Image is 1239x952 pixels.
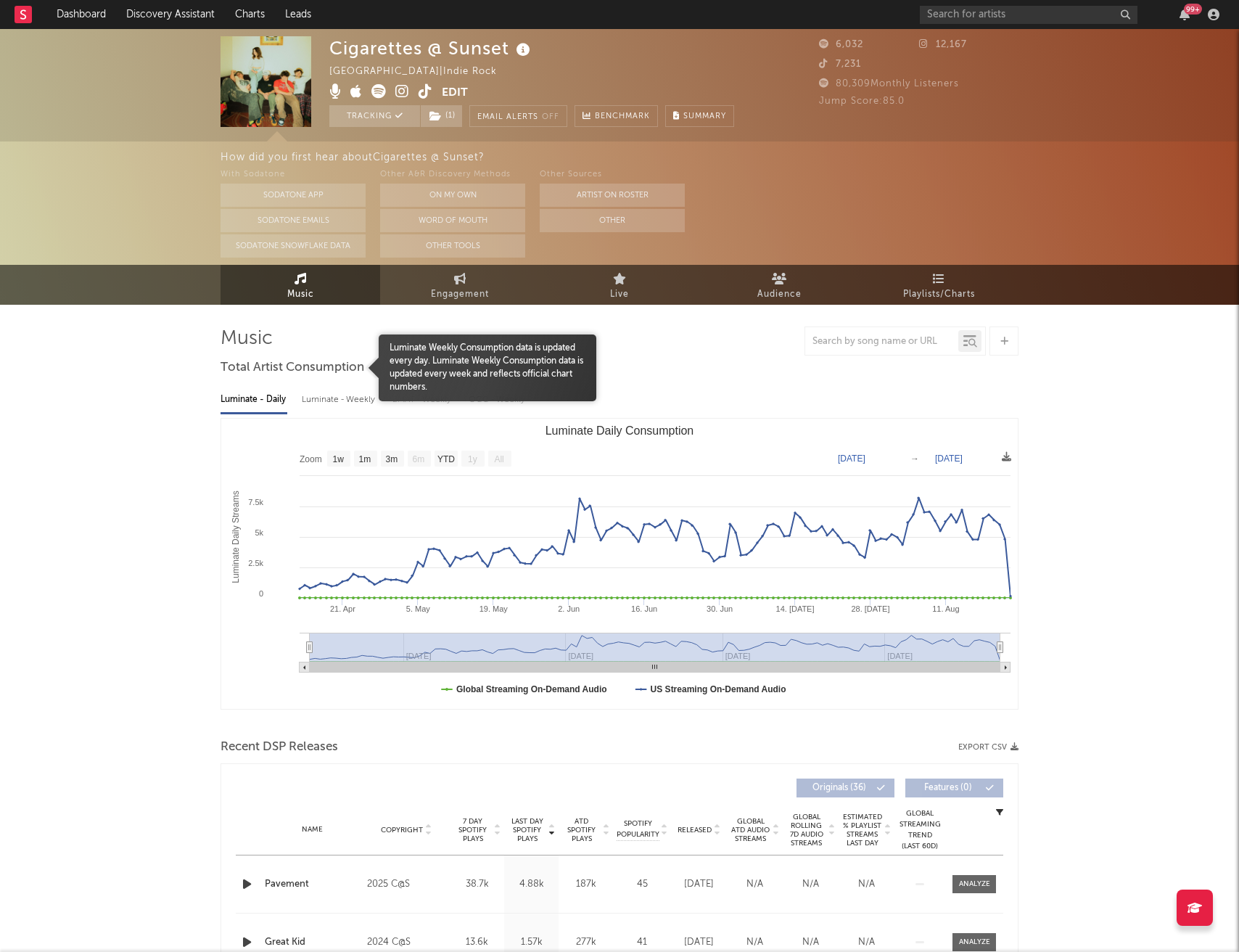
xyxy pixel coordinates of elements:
button: On My Own [380,184,525,207]
span: ATD Spotify Plays [562,817,601,843]
div: 277k [562,935,609,950]
div: [DATE] [675,877,723,892]
span: 12,167 [919,40,967,49]
span: Music [287,286,314,303]
div: 187k [562,877,609,892]
span: Copyright [381,826,423,834]
text: 7.5k [248,498,263,506]
div: 1.57k [508,935,555,950]
div: 2025 C@S [367,876,446,893]
div: Other Sources [540,166,685,184]
text: [DATE] [935,454,963,464]
em: Off [542,113,559,121]
span: Luminate Weekly Consumption data is updated every day. Luminate Weekly Consumption data is update... [379,342,596,394]
text: [DATE] [838,454,865,464]
span: 80,309 Monthly Listeners [819,79,959,89]
div: N/A [842,935,891,950]
span: Global Rolling 7D Audio Streams [786,813,826,848]
div: 45 [617,877,667,892]
text: 11. Aug [932,604,959,613]
div: Luminate - Weekly [302,387,378,412]
text: 14. [DATE] [776,604,815,613]
button: Other Tools [380,234,525,258]
a: Audience [699,265,859,305]
button: Sodatone App [221,184,366,207]
div: Luminate - Daily [221,387,287,412]
div: 4.88k [508,877,555,892]
text: 21. Apr [330,604,355,613]
text: 19. May [479,604,509,613]
button: Artist on Roster [540,184,685,207]
button: Sodatone Snowflake Data [221,234,366,258]
text: 2.5k [248,559,263,567]
button: Edit [442,84,468,102]
text: 3m [386,454,398,464]
span: Last Day Spotify Plays [508,817,546,843]
div: N/A [730,935,779,950]
text: 16. Jun [631,604,657,613]
span: Live [610,286,629,303]
a: Music [221,265,380,305]
div: 38.7k [453,877,501,892]
a: Pavement [265,877,360,892]
text: Luminate Daily Consumption [546,424,694,437]
span: Audience [757,286,802,303]
text: Luminate Daily Streams [231,491,241,583]
span: 7 Day Spotify Plays [453,817,492,843]
span: ( 1 ) [420,105,463,127]
span: 6,032 [819,40,863,49]
text: Zoom [300,454,322,464]
a: Engagement [380,265,540,305]
span: Jump Score: 85.0 [819,97,905,106]
div: 99 + [1184,4,1202,15]
div: With Sodatone [221,166,366,184]
text: YTD [437,454,455,464]
div: N/A [786,877,835,892]
span: Spotify Popularity [617,818,659,840]
a: Benchmark [575,105,658,127]
div: N/A [730,877,779,892]
button: Export CSV [958,743,1018,752]
text: 5k [255,528,263,537]
button: Other [540,209,685,232]
div: 13.6k [453,935,501,950]
div: Name [265,824,360,835]
span: Engagement [431,286,489,303]
span: Features ( 0 ) [915,784,981,792]
span: Global ATD Audio Streams [730,817,770,843]
text: 28. [DATE] [851,604,889,613]
span: Summary [683,112,726,120]
button: Word Of Mouth [380,209,525,232]
div: How did you first hear about Cigarettes @ Sunset ? [221,149,1239,166]
div: N/A [842,877,891,892]
text: 5. May [406,604,431,613]
a: Live [540,265,699,305]
text: 30. Jun [707,604,733,613]
button: Summary [665,105,734,127]
button: Features(0) [905,779,1003,797]
a: Great Kid [265,935,360,950]
div: [GEOGRAPHIC_DATA] | Indie Rock [329,63,514,81]
span: Released [678,826,712,834]
div: 41 [617,935,667,950]
span: 7,231 [819,59,861,69]
text: 6m [413,454,425,464]
button: 99+ [1180,9,1190,20]
span: Benchmark [595,108,650,126]
div: 2024 C@S [367,934,446,951]
div: N/A [786,935,835,950]
text: US Streaming On-Demand Audio [651,684,786,694]
text: Global Streaming On-Demand Audio [456,684,607,694]
text: → [910,454,919,464]
text: 0 [259,589,263,598]
text: All [494,454,503,464]
button: Originals(36) [796,779,894,797]
span: Playlists/Charts [903,286,975,303]
span: Originals ( 36 ) [806,784,873,792]
input: Search for artists [920,6,1137,24]
button: Sodatone Emails [221,209,366,232]
svg: Luminate Daily Consumption [221,419,1018,709]
text: 1w [333,454,345,464]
